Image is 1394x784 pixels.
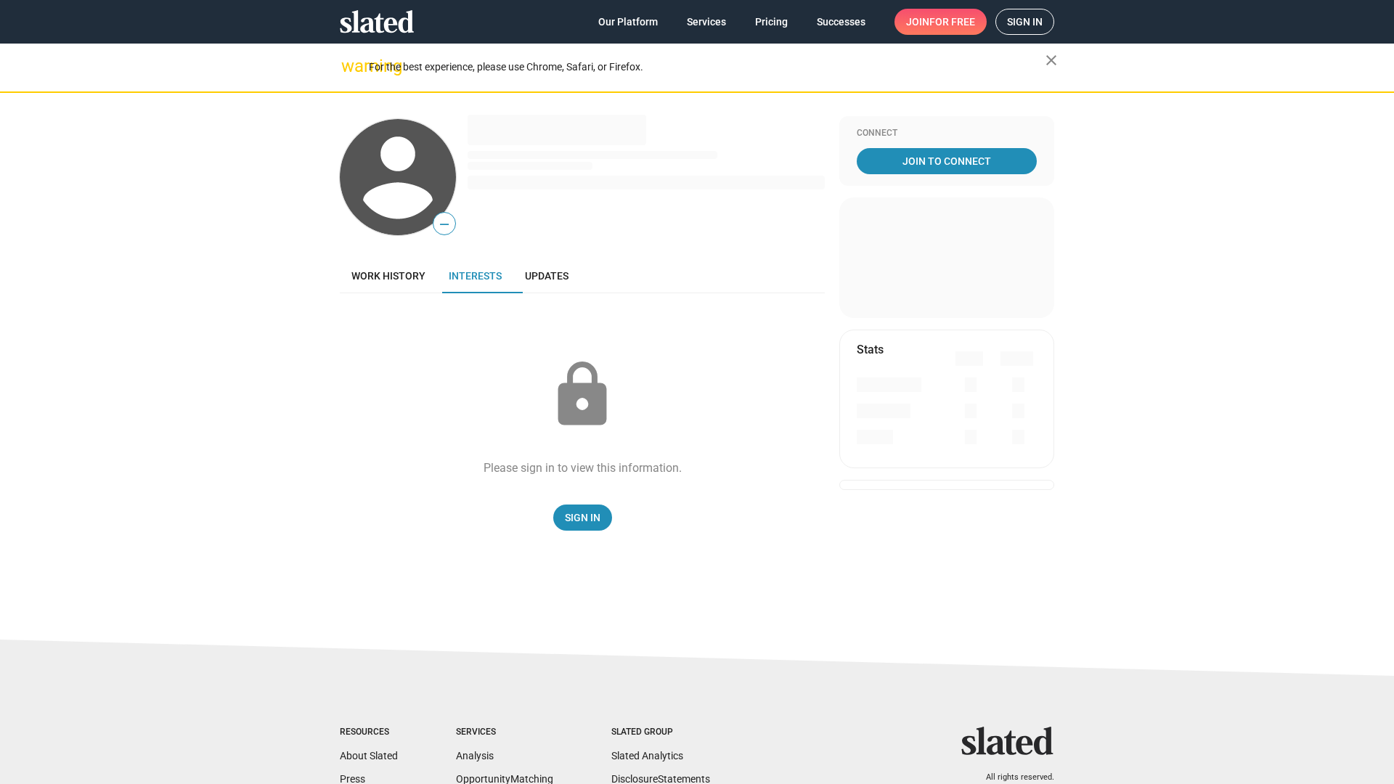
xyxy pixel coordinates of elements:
[433,215,455,234] span: —
[369,57,1045,77] div: For the best experience, please use Chrome, Safari, or Firefox.
[687,9,726,35] span: Services
[565,505,600,531] span: Sign In
[340,750,398,761] a: About Slated
[929,9,975,35] span: for free
[611,750,683,761] a: Slated Analytics
[995,9,1054,35] a: Sign in
[484,460,682,475] div: Please sign in to view this information.
[449,270,502,282] span: Interests
[587,9,669,35] a: Our Platform
[553,505,612,531] a: Sign In
[456,727,553,738] div: Services
[743,9,799,35] a: Pricing
[1007,9,1043,34] span: Sign in
[456,750,494,761] a: Analysis
[525,270,568,282] span: Updates
[805,9,877,35] a: Successes
[611,727,710,738] div: Slated Group
[817,9,865,35] span: Successes
[341,57,359,75] mat-icon: warning
[894,9,987,35] a: Joinfor free
[675,9,738,35] a: Services
[513,258,580,293] a: Updates
[906,9,975,35] span: Join
[437,258,513,293] a: Interests
[340,258,437,293] a: Work history
[546,359,619,431] mat-icon: lock
[351,270,425,282] span: Work history
[857,128,1037,139] div: Connect
[857,148,1037,174] a: Join To Connect
[340,727,398,738] div: Resources
[857,342,884,357] mat-card-title: Stats
[598,9,658,35] span: Our Platform
[755,9,788,35] span: Pricing
[1043,52,1060,69] mat-icon: close
[860,148,1034,174] span: Join To Connect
